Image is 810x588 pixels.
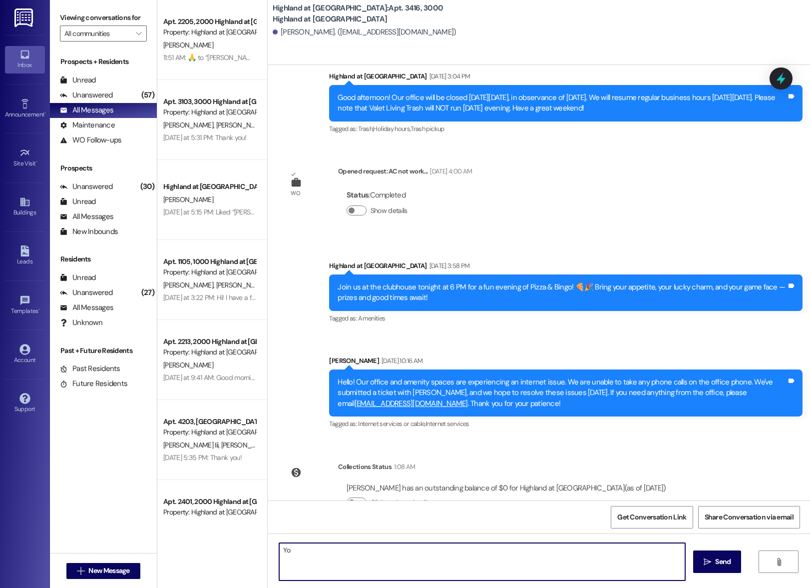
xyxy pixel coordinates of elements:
div: Property: Highland at [GEOGRAPHIC_DATA] [163,347,256,357]
div: Hello! Our office and amenity spaces are experiencing an internet issue. We are unable to take an... [338,377,787,409]
div: Unanswered [60,90,113,100]
div: [DATE] at 5:15 PM: Liked “[PERSON_NAME] (Highland at [GEOGRAPHIC_DATA]): I will verify the price ... [163,207,566,216]
div: Property: Highland at [GEOGRAPHIC_DATA] [163,107,256,117]
div: New Inbounds [60,226,118,237]
div: Tagged as: [329,416,803,431]
span: • [38,306,40,313]
b: Status [347,190,369,200]
span: [PERSON_NAME] [216,120,266,129]
div: Highland at [GEOGRAPHIC_DATA] [329,260,803,274]
span: [PERSON_NAME] [163,360,213,369]
span: [PERSON_NAME] Iii [163,440,221,449]
a: Buildings [5,193,45,220]
div: 1:08 AM [392,461,415,472]
div: WO Follow-ups [60,135,121,145]
div: (27) [139,285,157,300]
div: [DATE] at 3:22 PM: Hi! I have a fully stocked trailer and didn't sell as many as expected at this... [163,293,713,302]
button: Get Conversation Link [611,506,693,528]
img: ResiDesk Logo [14,8,35,27]
div: All Messages [60,211,113,222]
div: [PERSON_NAME] [329,355,803,369]
span: Amenities [358,314,385,322]
div: (30) [138,179,157,194]
i:  [775,558,783,566]
div: Property: Highland at [GEOGRAPHIC_DATA] [163,427,256,437]
div: Highland at [GEOGRAPHIC_DATA] [329,71,803,85]
label: Viewing conversations for [60,10,147,25]
div: Apt. 4203, [GEOGRAPHIC_DATA] at [GEOGRAPHIC_DATA] [163,416,256,427]
div: Tagged as: [329,311,803,325]
div: 11:51 AM: ​🙏​ to “ [PERSON_NAME] (Highland at [GEOGRAPHIC_DATA]): I have received your email and ... [163,53,761,62]
div: All Messages [60,105,113,115]
div: (57) [139,87,157,103]
span: Internet services or cable , [358,419,425,428]
div: [DATE] 3:04 PM [427,71,470,81]
span: [PERSON_NAME] [163,120,216,129]
div: Future Residents [60,378,127,389]
div: Residents [50,254,157,264]
div: Property: Highland at [GEOGRAPHIC_DATA] [163,27,256,37]
div: WO [291,188,300,198]
span: [PERSON_NAME] [163,280,216,289]
div: Property: Highland at [GEOGRAPHIC_DATA] [163,507,256,517]
div: [DATE] at 9:41 AM: Good morning, this is [PERSON_NAME] from Highland office. I am just reaching o... [163,373,576,382]
span: • [36,158,37,165]
div: Unread [60,196,96,207]
div: Unread [60,272,96,283]
div: Property: Highland at [GEOGRAPHIC_DATA] [163,267,256,277]
span: • [44,109,46,116]
span: [PERSON_NAME] [221,440,271,449]
div: : Completed [347,187,411,203]
a: Inbox [5,46,45,73]
span: New Message [88,565,129,576]
b: Highland at [GEOGRAPHIC_DATA]: Apt. 3416, 3000 Highland at [GEOGRAPHIC_DATA] [273,3,472,24]
span: [PERSON_NAME] [163,40,213,49]
span: Send [715,556,731,567]
div: [DATE] at 5:31 PM: Thank you! [163,133,247,142]
div: Good afternoon! Our office will be closed [DATE][DATE], in observance of [DATE]. We will resume r... [338,92,787,114]
span: Internet services [425,419,469,428]
div: [DATE] 10:16 AM [379,355,422,366]
div: Unread [60,75,96,85]
i:  [77,567,84,575]
div: Apt. 2213, 2000 Highland at [GEOGRAPHIC_DATA] [163,336,256,347]
a: [EMAIL_ADDRESS][DOMAIN_NAME] [355,398,468,408]
div: [DATE] 5:35 PM: Thank you! [163,453,242,462]
i:  [136,29,141,37]
div: Prospects + Residents [50,56,157,67]
div: Apt. 1105, 1000 Highland at [GEOGRAPHIC_DATA] [163,256,256,267]
div: [DATE] 3:58 PM [427,260,470,271]
a: Support [5,390,45,417]
a: Site Visit • [5,144,45,171]
div: Apt. 2401, 2000 Highland at [GEOGRAPHIC_DATA] [163,496,256,507]
div: [DATE] 4:00 AM [427,166,472,176]
textarea: You [279,543,685,580]
span: Holiday hours , [373,124,410,133]
button: Share Conversation via email [698,506,800,528]
span: Share Conversation via email [705,512,794,522]
label: Show details [371,205,407,216]
div: Collections Status [338,461,392,472]
div: [PERSON_NAME] has an outstanding balance of $0 for Highland at [GEOGRAPHIC_DATA] (as of [DATE]) [347,483,666,493]
div: Opened request: AC not work... [338,166,472,180]
div: [PERSON_NAME]. ([EMAIL_ADDRESS][DOMAIN_NAME]) [273,27,456,37]
span: Trash , [358,124,373,133]
div: Tagged as: [329,121,803,136]
a: Leads [5,242,45,269]
div: Join us at the clubhouse tonight at 6 PM for a fun evening of Pizza & Bingo! 🍕🎉 Bring your appeti... [338,282,787,303]
button: New Message [66,563,140,579]
div: All Messages [60,302,113,313]
input: All communities [64,25,131,41]
div: Past + Future Residents [50,345,157,356]
span: Get Conversation Link [617,512,686,522]
div: Maintenance [60,120,115,130]
div: Prospects [50,163,157,173]
div: Highland at [GEOGRAPHIC_DATA] [163,181,256,192]
div: Apt. 3103, 3000 Highland at [GEOGRAPHIC_DATA] [163,96,256,107]
button: Send [693,550,742,573]
a: Templates • [5,292,45,319]
span: [PERSON_NAME] [163,195,213,204]
span: Trash pickup [410,124,444,133]
div: Unanswered [60,287,113,298]
label: Click to show details [371,497,429,508]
